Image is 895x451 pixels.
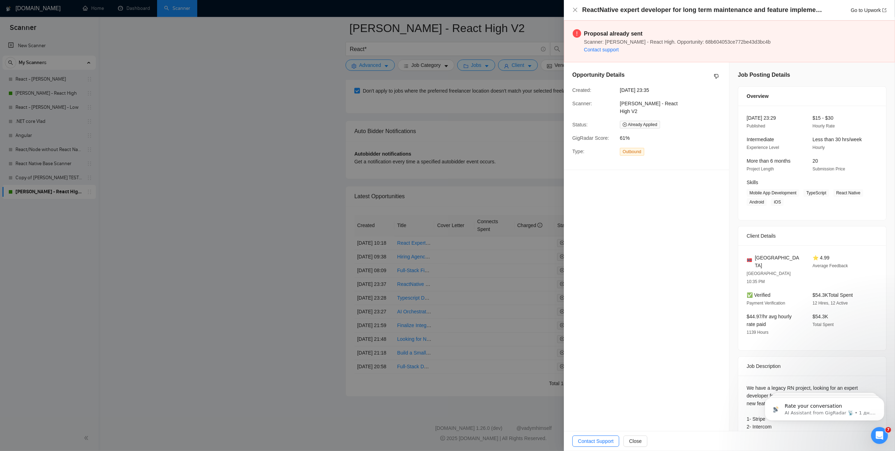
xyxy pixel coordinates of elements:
[747,271,791,284] span: [GEOGRAPHIC_DATA] 10:35 PM
[620,101,678,114] span: [PERSON_NAME] - React High V2
[572,436,619,447] button: Contact Support
[747,226,878,245] div: Client Details
[803,189,829,197] span: TypeScript
[747,124,765,129] span: Published
[620,148,644,156] span: Outbound
[747,330,769,335] span: 1139 Hours
[813,255,829,261] span: ⭐ 4.99
[882,8,887,12] span: export
[754,383,895,432] iframe: Intercom notifications сообщение
[584,47,619,52] a: Contact support
[813,124,835,129] span: Hourly Rate
[572,7,578,13] span: close
[747,258,752,263] img: 🇳🇴
[813,314,828,319] span: $54.3K
[833,189,863,197] span: React Native
[813,115,833,121] span: $15 - $30
[572,101,592,106] span: Scanner:
[582,6,825,14] h4: ReactNative expert developer for long term maintenance and feature implementation
[851,7,887,13] a: Go to Upworkexport
[755,254,801,269] span: [GEOGRAPHIC_DATA]
[771,198,784,206] span: iOS
[572,135,609,141] span: GigRadar Score:
[747,115,776,121] span: [DATE] 23:29
[813,292,853,298] span: $54.3K Total Spent
[714,74,719,79] span: dislike
[572,87,591,93] span: Created:
[584,39,771,45] span: Scanner: [PERSON_NAME] - React High. Opportunity: 68b604053ce772be43d3bc4b
[620,134,726,142] span: 61%
[620,86,726,94] span: [DATE] 23:35
[623,123,627,127] span: close-circle
[747,137,774,142] span: Intermediate
[572,149,584,154] span: Type:
[572,71,624,79] h5: Opportunity Details
[813,301,848,306] span: 12 Hires, 12 Active
[747,145,779,150] span: Experience Level
[572,122,588,127] span: Status:
[747,180,758,185] span: Skills
[747,198,767,206] span: Android
[747,189,799,197] span: Mobile App Development
[813,158,818,164] span: 20
[813,167,845,171] span: Submission Price
[813,145,825,150] span: Hourly
[747,314,792,327] span: $44.97/hr avg hourly rate paid
[620,121,660,129] span: Already Applied
[747,92,769,100] span: Overview
[623,436,647,447] button: Close
[584,31,642,37] strong: Proposal already sent
[747,357,878,376] div: Job Description
[572,7,578,13] button: Close
[813,263,848,268] span: Average Feedback
[871,427,888,444] iframe: Intercom live chat
[747,167,774,171] span: Project Length
[813,322,834,327] span: Total Spent
[747,301,785,306] span: Payment Verification
[747,158,791,164] span: More than 6 months
[813,137,862,142] span: Less than 30 hrs/week
[712,72,721,81] button: dislike
[747,292,771,298] span: ✅ Verified
[573,29,581,38] span: exclamation-circle
[629,437,642,445] span: Close
[578,437,614,445] span: Contact Support
[738,71,790,79] h5: Job Posting Details
[885,427,891,433] span: 7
